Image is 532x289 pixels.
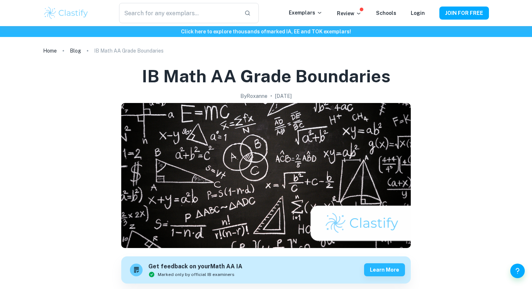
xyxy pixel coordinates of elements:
[364,263,405,276] button: Learn more
[289,9,322,17] p: Exemplars
[376,10,396,16] a: Schools
[119,3,238,23] input: Search for any exemplars...
[94,47,164,55] p: IB Math AA Grade Boundaries
[121,256,411,284] a: Get feedback on yourMath AA IAMarked only by official IB examinersLearn more
[510,264,525,278] button: Help and Feedback
[158,271,235,278] span: Marked only by official IB examiners
[275,92,292,100] h2: [DATE]
[270,92,272,100] p: •
[337,9,362,17] p: Review
[43,6,89,20] img: Clastify logo
[70,46,81,56] a: Blog
[121,103,411,248] img: IB Math AA Grade Boundaries cover image
[1,28,531,36] h6: Click here to explore thousands of marked IA, EE and TOK exemplars !
[439,7,489,20] button: JOIN FOR FREE
[43,46,57,56] a: Home
[148,262,242,271] h6: Get feedback on your Math AA IA
[142,65,390,88] h1: IB Math AA Grade Boundaries
[240,92,267,100] h2: By Roxanne
[411,10,425,16] a: Login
